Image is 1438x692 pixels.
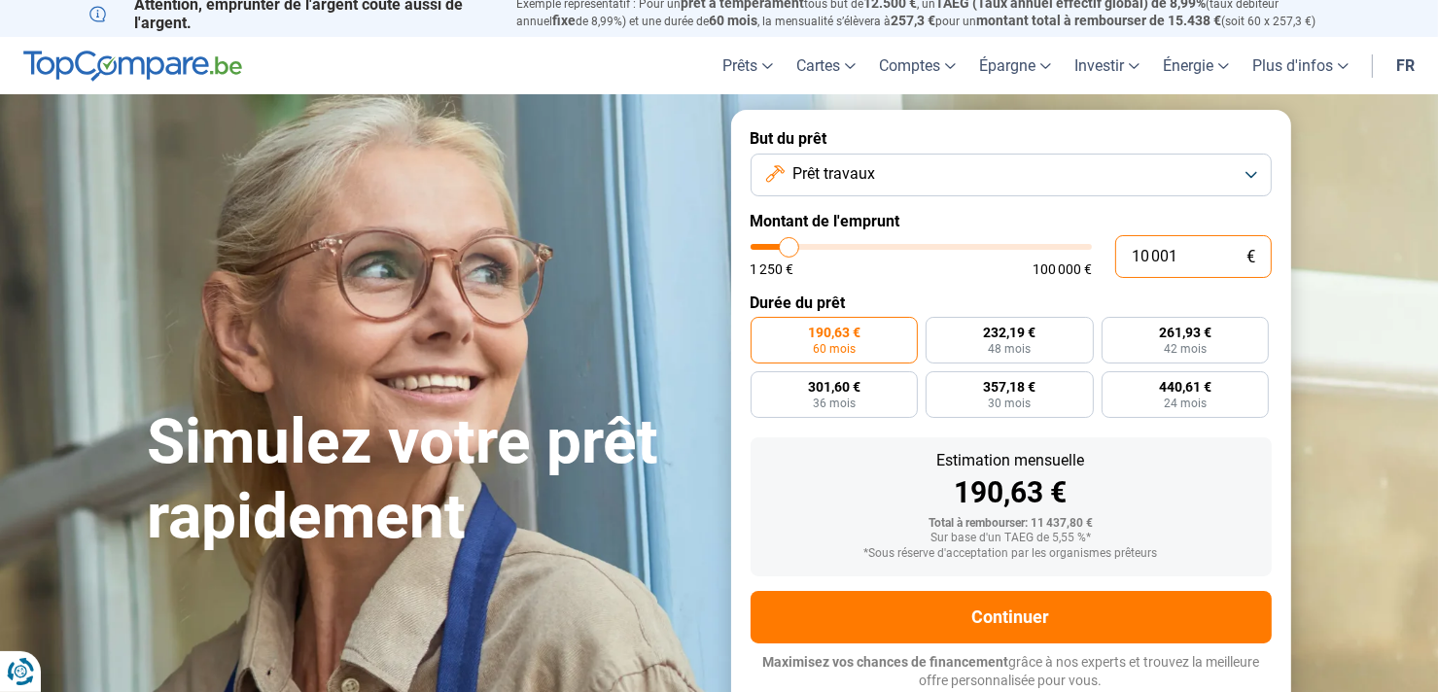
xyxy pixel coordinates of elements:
[1159,326,1211,339] span: 261,93 €
[751,294,1272,312] label: Durée du prêt
[710,13,758,28] span: 60 mois
[751,591,1272,643] button: Continuer
[766,517,1256,531] div: Total à rembourser: 11 437,80 €
[867,37,967,94] a: Comptes
[553,13,577,28] span: fixe
[148,405,708,555] h1: Simulez votre prêt rapidement
[988,398,1031,409] span: 30 mois
[1151,37,1241,94] a: Énergie
[1033,262,1092,276] span: 100 000 €
[808,326,860,339] span: 190,63 €
[1164,343,1207,355] span: 42 mois
[751,212,1272,230] label: Montant de l'emprunt
[1164,398,1207,409] span: 24 mois
[983,380,1035,394] span: 357,18 €
[1385,37,1426,94] a: fr
[967,37,1063,94] a: Épargne
[988,343,1031,355] span: 48 mois
[792,163,875,185] span: Prêt travaux
[751,262,794,276] span: 1 250 €
[892,13,936,28] span: 257,3 €
[751,129,1272,148] label: But du prêt
[766,453,1256,468] div: Estimation mensuelle
[813,343,856,355] span: 60 mois
[813,398,856,409] span: 36 mois
[711,37,785,94] a: Prêts
[766,547,1256,561] div: *Sous réserve d'acceptation par les organismes prêteurs
[766,532,1256,545] div: Sur base d'un TAEG de 5,55 %*
[977,13,1222,28] span: montant total à rembourser de 15.438 €
[785,37,867,94] a: Cartes
[766,478,1256,507] div: 190,63 €
[23,51,242,82] img: TopCompare
[1247,249,1256,265] span: €
[1159,380,1211,394] span: 440,61 €
[1241,37,1360,94] a: Plus d'infos
[808,380,860,394] span: 301,60 €
[751,154,1272,196] button: Prêt travaux
[762,654,1008,670] span: Maximisez vos chances de financement
[751,653,1272,691] p: grâce à nos experts et trouvez la meilleure offre personnalisée pour vous.
[983,326,1035,339] span: 232,19 €
[1063,37,1151,94] a: Investir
